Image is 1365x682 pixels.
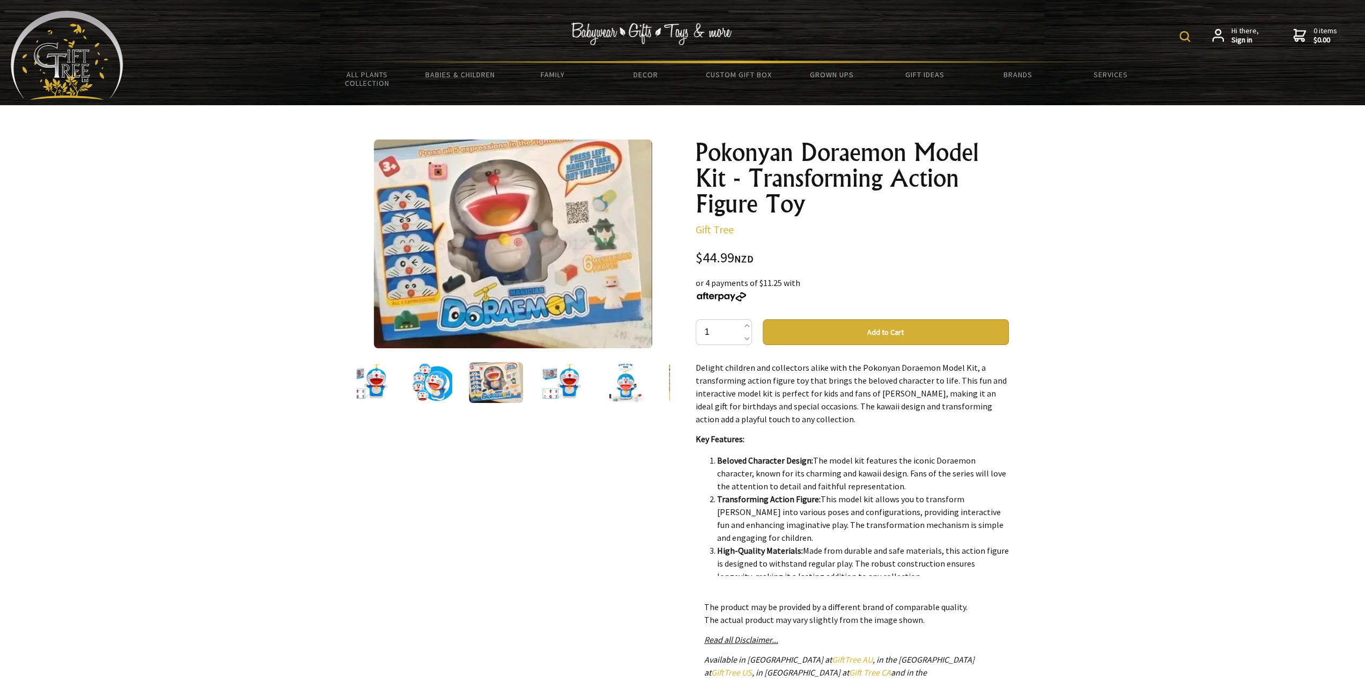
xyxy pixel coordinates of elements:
p: The product may be provided by a different brand of comparable quality. The actual product may va... [704,600,1000,626]
a: Gift Ideas [878,63,971,86]
a: Decor [599,63,692,86]
img: Pokonyan Doraemon Model Kit - Transforming Action Figure Toy [411,362,452,403]
span: 0 items [1314,26,1337,45]
strong: Key Features: [696,434,744,444]
div: $44.99 [696,251,1009,266]
span: NZD [734,253,754,265]
li: Made from durable and safe materials, this action figure is designed to withstand regular play. T... [717,544,1009,583]
a: Read all Disclaimer... [704,634,778,645]
a: Gift Tree [696,223,734,236]
img: Babywear - Gifts - Toys & more [571,23,732,45]
button: Add to Cart [763,319,1009,345]
img: Pokonyan Doraemon Model Kit - Transforming Action Figure Toy [604,362,645,403]
a: All Plants Collection [321,63,414,94]
strong: Sign in [1231,35,1259,45]
img: Pokonyan Doraemon Model Kit - Transforming Action Figure Toy [669,362,710,403]
li: This model kit allows you to transform [PERSON_NAME] into various poses and configurations, provi... [717,493,1009,544]
div: or 4 payments of $11.25 with [696,276,1009,302]
strong: Beloved Character Design: [717,455,813,466]
a: Family [506,63,599,86]
a: Services [1064,63,1157,86]
strong: $0.00 [1314,35,1337,45]
a: Custom Gift Box [692,63,785,86]
img: Afterpay [696,292,747,302]
img: Pokonyan Doraemon Model Kit - Transforming Action Figure Toy [469,362,523,403]
p: Delight children and collectors alike with the Pokonyan Doraemon Model Kit, a transforming action... [696,361,1009,426]
a: Brands [971,63,1064,86]
img: Pokonyan Doraemon Model Kit - Transforming Action Figure Toy [374,140,652,348]
span: Hi there, [1231,26,1259,45]
a: Gift Tree CA [849,667,891,678]
a: Grown Ups [785,63,878,86]
img: product search [1179,31,1190,42]
a: 0 items$0.00 [1293,26,1337,45]
a: Babies & Children [414,63,506,86]
strong: Transforming Action Figure: [717,494,821,504]
h1: Pokonyan Doraemon Model Kit - Transforming Action Figure Toy [696,140,1009,217]
img: Babyware - Gifts - Toys and more... [11,11,123,100]
img: Pokonyan Doraemon Model Kit - Transforming Action Figure Toy [347,362,388,403]
img: Pokonyan Doraemon Model Kit - Transforming Action Figure Toy [540,362,581,403]
a: Hi there,Sign in [1212,26,1259,45]
a: GiftTree AU [832,654,873,665]
li: The model kit features the iconic Doraemon character, known for its charming and kawaii design. F... [717,454,1009,493]
strong: High-Quality Materials: [717,545,803,556]
a: GiftTree US [711,667,752,678]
